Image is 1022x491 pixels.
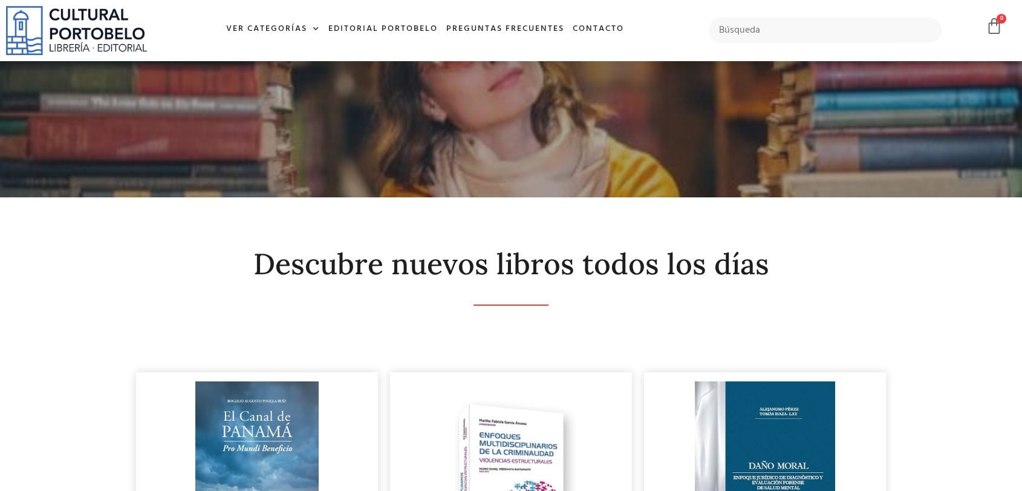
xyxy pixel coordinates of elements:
a: Contacto [568,16,628,42]
a: Ver Categorías [222,16,324,42]
h2: Descubre nuevos libros todos los días [136,248,886,280]
a: 0 [986,18,1003,35]
a: Preguntas frecuentes [442,16,568,42]
span: 0 [997,14,1006,24]
a: Editorial Portobelo [324,16,442,42]
input: Búsqueda [709,18,942,43]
